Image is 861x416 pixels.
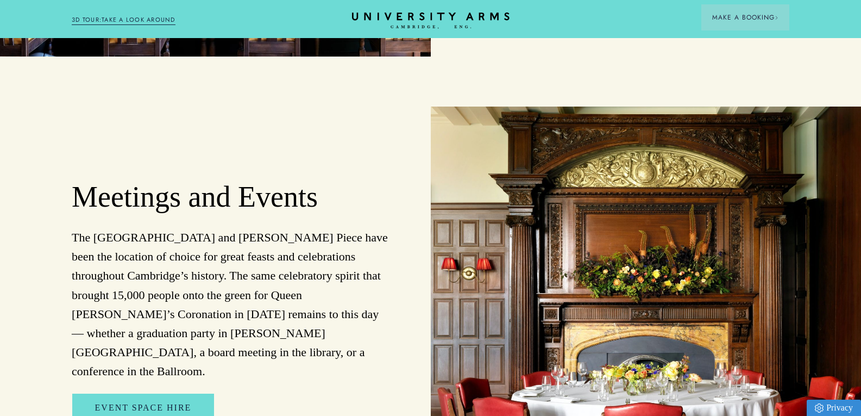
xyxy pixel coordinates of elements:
a: Home [352,13,510,29]
span: Make a Booking [712,13,778,22]
img: Arrow icon [775,16,778,20]
p: The [GEOGRAPHIC_DATA] and [PERSON_NAME] Piece have been the location of choice for great feasts a... [72,228,393,381]
button: Make a BookingArrow icon [701,4,789,30]
h2: Meetings and Events [72,179,393,215]
a: 3D TOUR:TAKE A LOOK AROUND [72,15,175,25]
img: Privacy [815,403,824,413]
a: Privacy [807,400,861,416]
